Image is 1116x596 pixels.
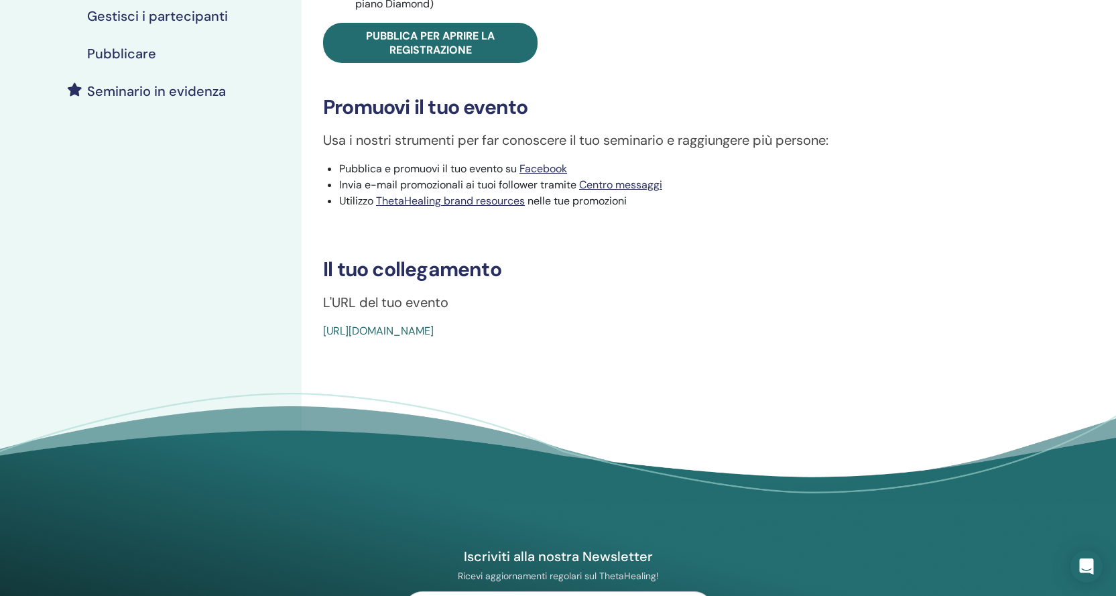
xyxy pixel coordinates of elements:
h3: Promuovi il tuo evento [323,95,1024,119]
p: L'URL del tuo evento [323,292,1024,312]
li: Invia e-mail promozionali ai tuoi follower tramite [339,177,1024,193]
a: Facebook [519,162,567,176]
a: [URL][DOMAIN_NAME] [323,324,434,338]
a: ThetaHealing brand resources [376,194,525,208]
h3: Il tuo collegamento [323,257,1024,282]
h4: Gestisci i partecipanti [87,8,228,24]
h4: Pubblicare [87,46,156,62]
p: Ricevi aggiornamenti regolari sul ThetaHealing! [404,570,713,582]
span: Pubblica per aprire la registrazione [366,29,495,57]
h4: Seminario in evidenza [87,83,226,99]
p: Usa i nostri strumenti per far conoscere il tuo seminario e raggiungere più persone: [323,130,1024,150]
li: Pubblica e promuovi il tuo evento su [339,161,1024,177]
a: Pubblica per aprire la registrazione [323,23,538,63]
li: Utilizzo nelle tue promozioni [339,193,1024,209]
h4: Iscriviti alla nostra Newsletter [404,548,713,565]
div: Open Intercom Messenger [1070,550,1103,583]
a: Centro messaggi [579,178,662,192]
